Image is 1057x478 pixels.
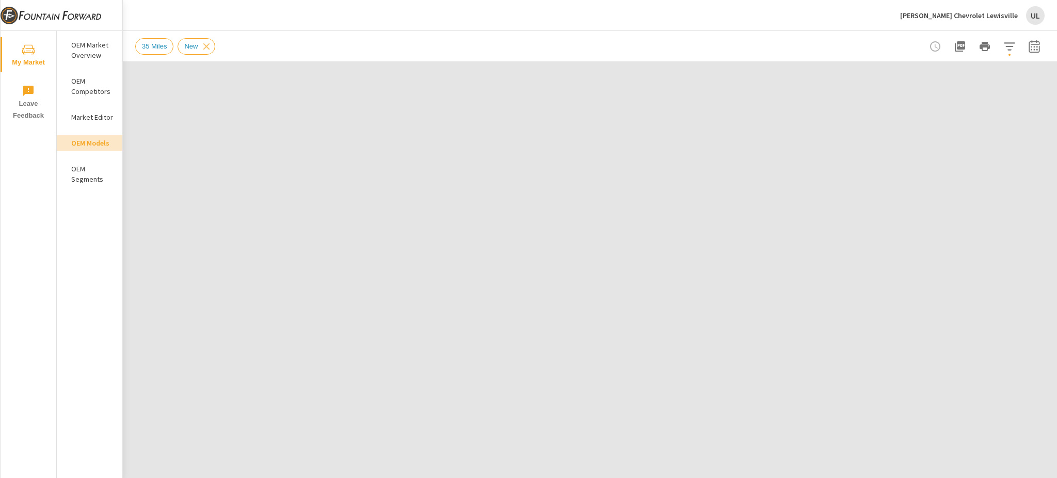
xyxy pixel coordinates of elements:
[71,112,114,122] p: Market Editor
[57,109,122,125] div: Market Editor
[1024,36,1045,57] button: Select Date Range
[950,36,970,57] button: "Export Report to PDF"
[4,43,53,69] span: My Market
[71,164,114,184] p: OEM Segments
[999,36,1020,57] button: Apply Filters
[57,161,122,187] div: OEM Segments
[57,73,122,99] div: OEM Competitors
[57,37,122,63] div: OEM Market Overview
[71,138,114,148] p: OEM Models
[178,38,215,55] div: New
[974,36,995,57] button: Print Report
[4,85,53,122] span: Leave Feedback
[178,42,204,50] span: New
[71,40,114,60] p: OEM Market Overview
[71,76,114,97] p: OEM Competitors
[57,135,122,151] div: OEM Models
[1,31,56,126] div: nav menu
[1026,6,1045,25] div: UL
[900,11,1018,20] p: [PERSON_NAME] Chevrolet Lewisville
[136,42,173,50] span: 35 Miles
